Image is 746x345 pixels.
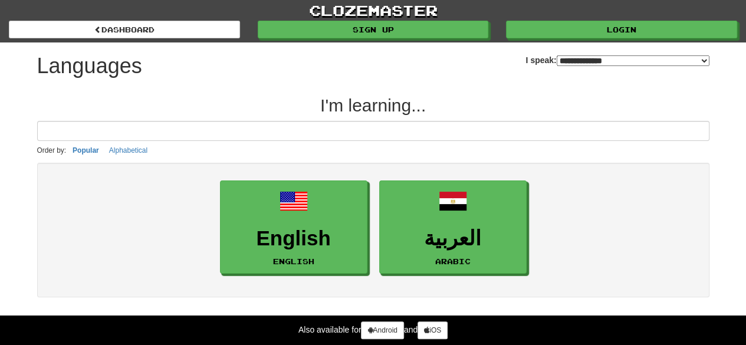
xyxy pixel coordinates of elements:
[557,55,709,66] select: I speak:
[386,227,520,250] h3: العربية
[37,54,142,78] h1: Languages
[435,257,471,265] small: Arabic
[69,144,103,157] button: Popular
[379,180,527,274] a: العربيةArabic
[273,257,314,265] small: English
[506,21,737,38] a: Login
[106,144,151,157] button: Alphabetical
[226,227,361,250] h3: English
[37,96,709,115] h2: I'm learning...
[37,146,67,155] small: Order by:
[361,321,403,339] a: Android
[525,54,709,66] label: I speak:
[258,21,489,38] a: Sign up
[418,321,448,339] a: iOS
[220,180,367,274] a: EnglishEnglish
[9,21,240,38] a: dashboard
